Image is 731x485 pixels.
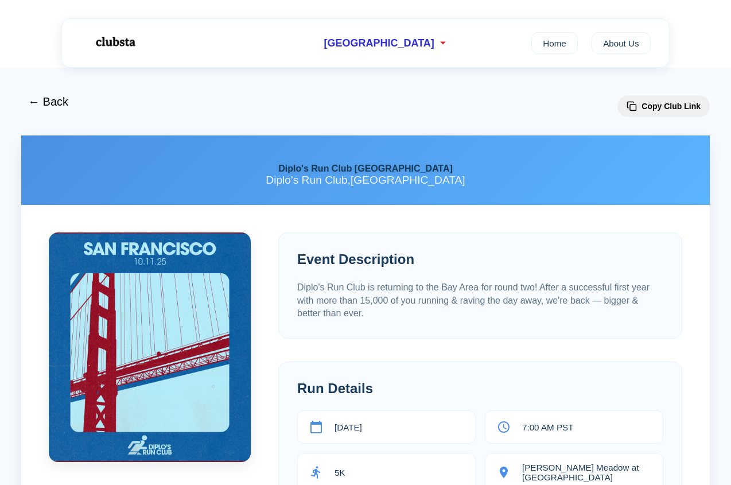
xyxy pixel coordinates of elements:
img: Diplo's Run Club San Francisco [49,232,251,462]
button: Copy Club Link [617,95,710,117]
h2: Event Description [297,251,663,267]
img: Logo [80,28,149,56]
button: ← Back [21,88,75,115]
p: Diplo's Run Club , [GEOGRAPHIC_DATA] [40,174,691,187]
span: 7:00 AM PST [522,422,573,432]
h2: Run Details [297,381,663,397]
a: About Us [592,32,651,54]
span: 5K [335,468,345,478]
p: Diplo's Run Club is returning to the Bay Area for round two! After a successful first year with m... [297,281,663,320]
span: Copy Club Link [641,102,701,111]
a: Home [531,32,578,54]
h1: Diplo's Run Club [GEOGRAPHIC_DATA] [40,163,691,174]
span: [DATE] [335,422,362,432]
span: [PERSON_NAME] Meadow at [GEOGRAPHIC_DATA] [522,463,651,482]
span: [GEOGRAPHIC_DATA] [324,37,434,49]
